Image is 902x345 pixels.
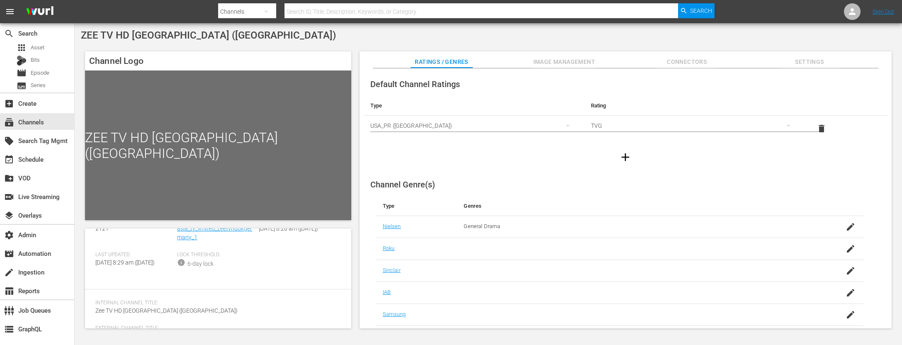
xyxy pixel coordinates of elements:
h4: Channel Logo [85,51,351,70]
a: Sign Out [873,8,894,15]
span: Series [17,81,27,91]
span: Last Updated: [95,252,173,258]
span: Series [31,81,46,90]
div: 6-day lock [187,260,214,268]
span: Automation [4,249,14,259]
span: Settings [778,57,841,67]
span: ZEE TV HD [GEOGRAPHIC_DATA] ([GEOGRAPHIC_DATA]) [81,29,336,41]
span: Reports [4,286,14,296]
span: Episode [31,69,49,77]
span: Schedule [4,155,14,165]
span: VOD [4,173,14,183]
span: [DATE] 8:29 am ([DATE]) [95,259,155,266]
span: Connectors [656,57,718,67]
span: Lock Threshold: [177,252,255,258]
button: Search [678,3,715,18]
a: Nielsen [383,223,401,229]
span: Asset [31,44,44,52]
span: Asset [17,43,27,53]
span: Default Channel Ratings [370,79,460,89]
span: Episode [17,68,27,78]
span: Live Streaming [4,192,14,202]
span: GraphQL [4,324,14,334]
th: Genres [457,196,809,216]
span: Overlays [4,211,14,221]
button: delete [812,119,831,138]
div: USA_PR ([GEOGRAPHIC_DATA]) [370,114,578,137]
div: ZEE TV HD [GEOGRAPHIC_DATA] ([GEOGRAPHIC_DATA]) [85,70,351,220]
a: Samsung [383,311,406,317]
img: ans4CAIJ8jUAAAAAAAAAAAAAAAAAAAAAAAAgQb4GAAAAAAAAAAAAAAAAAAAAAAAAJMjXAAAAAAAAAAAAAAAAAAAAAAAAgAT5G... [20,2,60,22]
span: [DATE] 8:28 am ([DATE]) [259,225,318,232]
span: Create [4,99,14,109]
a: IAB [383,289,391,295]
span: Admin [4,230,14,240]
span: Ratings / Genres [411,57,473,67]
a: Roku [383,245,395,251]
span: Ingestion [4,267,14,277]
div: Bits [17,56,27,66]
span: Job Queues [4,306,14,316]
span: Bits [31,56,40,64]
th: Type [364,96,584,116]
span: External Channel Title: [95,325,337,332]
span: Channels [4,117,14,127]
span: Channel Genre(s) [370,180,435,190]
span: Search [690,3,712,18]
span: Zee TV HD [GEOGRAPHIC_DATA] ([GEOGRAPHIC_DATA]) [95,307,238,314]
span: Image Management [533,57,595,67]
span: info [177,258,185,267]
table: simple table [364,96,887,141]
div: TVG [591,114,798,137]
span: menu [5,7,15,17]
th: Rating [584,96,805,116]
span: Internal Channel Title: [95,300,337,306]
span: 2121 [95,225,109,232]
span: Search [4,29,14,39]
span: Search Tag Mgmt [4,136,14,146]
span: delete [817,124,827,134]
th: Type [376,196,457,216]
a: Sinclair [383,267,401,273]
